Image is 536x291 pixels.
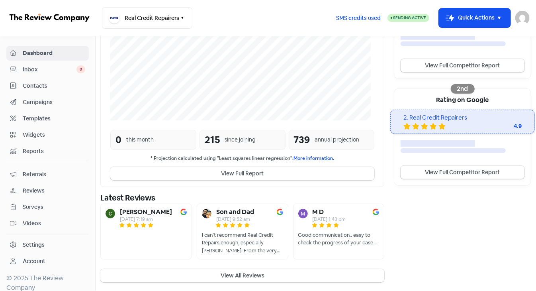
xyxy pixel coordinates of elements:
span: SMS credits used [336,14,381,22]
span: Campaigns [23,98,85,106]
a: Account [6,254,89,269]
div: this month [126,136,154,144]
span: 0 [76,65,85,73]
img: User [515,11,530,25]
button: View All Reviews [100,269,384,282]
small: * Projection calculated using "Least squares linear regression". [110,155,374,162]
span: Surveys [23,203,85,211]
div: 2. Real Credit Repairers [403,113,522,122]
div: since joining [225,136,256,144]
div: Settings [23,241,45,249]
b: Son and Dad [216,209,254,215]
div: 215 [205,133,220,147]
a: SMS credits used [329,13,387,22]
a: Contacts [6,79,89,93]
span: Templates [23,114,85,123]
a: View Full Competitor Report [401,59,524,72]
span: Inbox [23,65,76,74]
a: Referrals [6,167,89,182]
img: Avatar [202,209,211,218]
span: Contacts [23,82,85,90]
div: Good communication.. easy to check the progress of your case .. [298,231,380,247]
a: Dashboard [6,46,89,61]
div: [DATE] 9:52 am [216,217,254,222]
a: Surveys [6,200,89,214]
div: Rating on Google [394,89,531,110]
b: [PERSON_NAME] [120,209,172,215]
a: Settings [6,238,89,252]
img: Image [180,209,187,215]
a: Inbox 0 [6,62,89,77]
b: M D [313,209,324,215]
span: Dashboard [23,49,85,57]
button: Real Credit Repairers [102,7,192,29]
div: [DATE] 1:43 pm [313,217,346,222]
div: I can’t recommend Real Credit Repairs enough, especially [PERSON_NAME]! From the very beginning, ... [202,231,283,255]
a: View Full Competitor Report [401,166,524,179]
a: Widgets [6,128,89,142]
div: Account [23,257,45,265]
a: Sending Active [387,13,429,23]
img: Avatar [106,209,115,218]
button: Quick Actions [439,8,511,28]
span: Referrals [23,170,85,179]
div: 2nd [451,84,475,94]
img: Image [277,209,283,215]
span: Reviews [23,187,85,195]
div: 0 [115,133,121,147]
a: Reviews [6,183,89,198]
div: annual projection [315,136,360,144]
span: Widgets [23,131,85,139]
a: Templates [6,111,89,126]
div: 739 [294,133,310,147]
img: Avatar [298,209,308,218]
span: Videos [23,219,85,228]
a: More information. [293,155,334,161]
a: Campaigns [6,95,89,110]
a: Reports [6,144,89,159]
a: Videos [6,216,89,231]
button: View Full Report [110,167,374,180]
div: Latest Reviews [100,192,384,204]
span: Sending Active [393,15,426,20]
div: 4.9 [490,122,522,130]
img: Image [373,209,379,215]
span: Reports [23,147,85,155]
div: [DATE] 7:19 am [120,217,172,222]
